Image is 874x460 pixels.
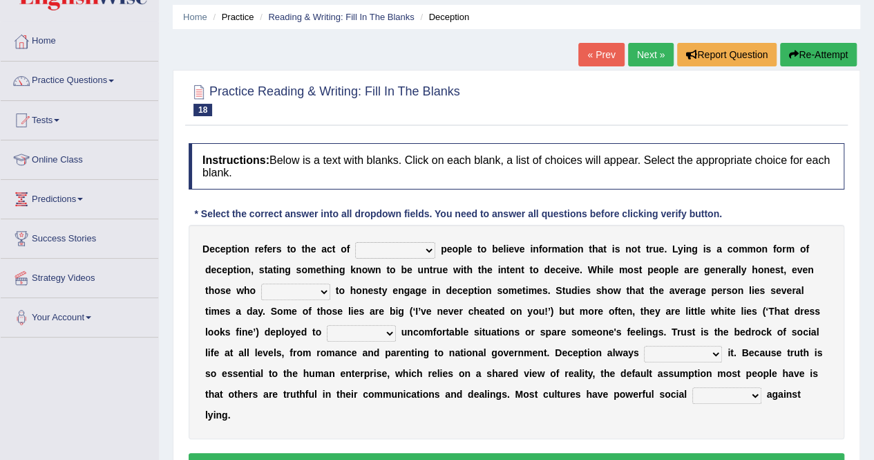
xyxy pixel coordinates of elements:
b: t [589,243,592,255]
b: a [730,264,736,275]
b: t [637,243,640,255]
b: d [571,285,578,296]
b: r [548,243,551,255]
b: g [285,264,291,275]
b: y [741,264,746,275]
b: e [220,306,225,317]
b: p [711,285,717,296]
b: n [578,243,584,255]
a: Your Account [1,298,158,333]
b: e [580,285,585,296]
b: e [407,264,412,275]
b: t [379,285,382,296]
b: d [205,264,211,275]
b: i [612,243,615,255]
b: a [267,264,273,275]
b: e [561,264,567,275]
b: o [339,285,345,296]
b: a [684,264,690,275]
b: i [236,264,239,275]
b: w [236,285,244,296]
b: v [797,264,802,275]
b: m [211,306,219,317]
b: e [225,285,231,296]
b: u [417,264,424,275]
b: t [478,264,482,275]
a: Online Class [1,140,158,175]
b: n [737,285,743,296]
b: v [781,285,787,296]
b: h [481,264,487,275]
b: n [375,264,381,275]
b: e [316,264,321,275]
a: Next » [628,43,674,66]
b: e [721,264,727,275]
b: v [674,285,680,296]
b: i [566,264,569,275]
b: o [800,243,806,255]
b: n [245,264,251,275]
b: w [453,264,461,275]
b: a [598,243,603,255]
b: o [571,243,578,255]
b: r [723,285,726,296]
b: t [332,243,336,255]
b: h [592,243,598,255]
b: e [311,243,316,255]
a: « Prev [578,43,624,66]
b: b [401,264,407,275]
a: Home [183,12,207,22]
b: t [301,243,305,255]
b: t [474,285,477,296]
b: s [726,285,732,296]
b: h [244,285,250,296]
b: n [362,285,368,296]
b: s [220,285,226,296]
b: e [520,243,525,255]
b: o [776,243,782,255]
b: e [786,285,792,296]
b: e [776,285,781,296]
b: o [214,285,220,296]
b: i [577,285,580,296]
b: . [580,264,582,275]
b: g [415,285,421,296]
b: b [492,243,498,255]
b: n [424,264,430,275]
b: h [601,285,607,296]
b: m [739,243,747,255]
b: r [255,243,258,255]
b: t [386,264,390,275]
div: * Select the correct answer into all dropdown fields. You need to answer all questions before cli... [189,207,728,221]
b: a [635,285,640,296]
b: s [770,285,776,296]
b: e [574,264,580,275]
b: n [279,264,285,275]
b: s [497,285,502,296]
b: i [209,306,211,317]
b: l [739,264,741,275]
b: n [435,285,441,296]
b: n [515,264,521,275]
b: o [239,264,245,275]
b: y [382,285,388,296]
b: o [356,285,362,296]
b: e [770,264,775,275]
b: t [562,285,566,296]
b: a [321,243,327,255]
b: t [521,264,524,275]
b: o [758,264,764,275]
b: n [625,243,631,255]
b: e [487,264,493,275]
b: i [752,285,754,296]
b: i [477,285,479,296]
b: e [792,264,797,275]
b: r [792,285,795,296]
b: w [613,285,620,296]
b: t [522,285,526,296]
b: v [569,264,574,275]
b: p [647,264,654,275]
b: t [566,243,569,255]
b: o [290,243,296,255]
b: e [658,243,664,255]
